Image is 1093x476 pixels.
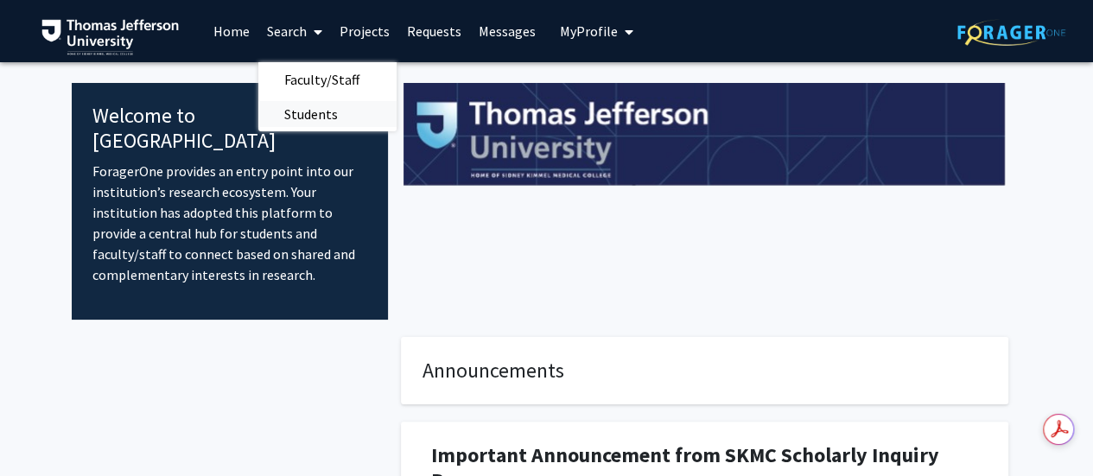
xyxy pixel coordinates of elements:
a: Search [258,1,331,61]
a: Requests [398,1,470,61]
span: Students [258,97,364,131]
a: Projects [331,1,398,61]
span: My Profile [560,22,618,40]
span: Faculty/Staff [258,62,385,97]
p: ForagerOne provides an entry point into our institution’s research ecosystem. Your institution ha... [92,161,368,285]
a: Faculty/Staff [258,67,397,92]
img: ForagerOne Logo [957,19,1065,46]
img: Thomas Jefferson University Logo [41,19,180,55]
a: Home [205,1,258,61]
a: Students [258,101,397,127]
h4: Announcements [423,359,987,384]
img: Cover Image [404,83,1006,187]
iframe: Chat [13,398,73,463]
h4: Welcome to [GEOGRAPHIC_DATA] [92,104,368,154]
a: Messages [470,1,544,61]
